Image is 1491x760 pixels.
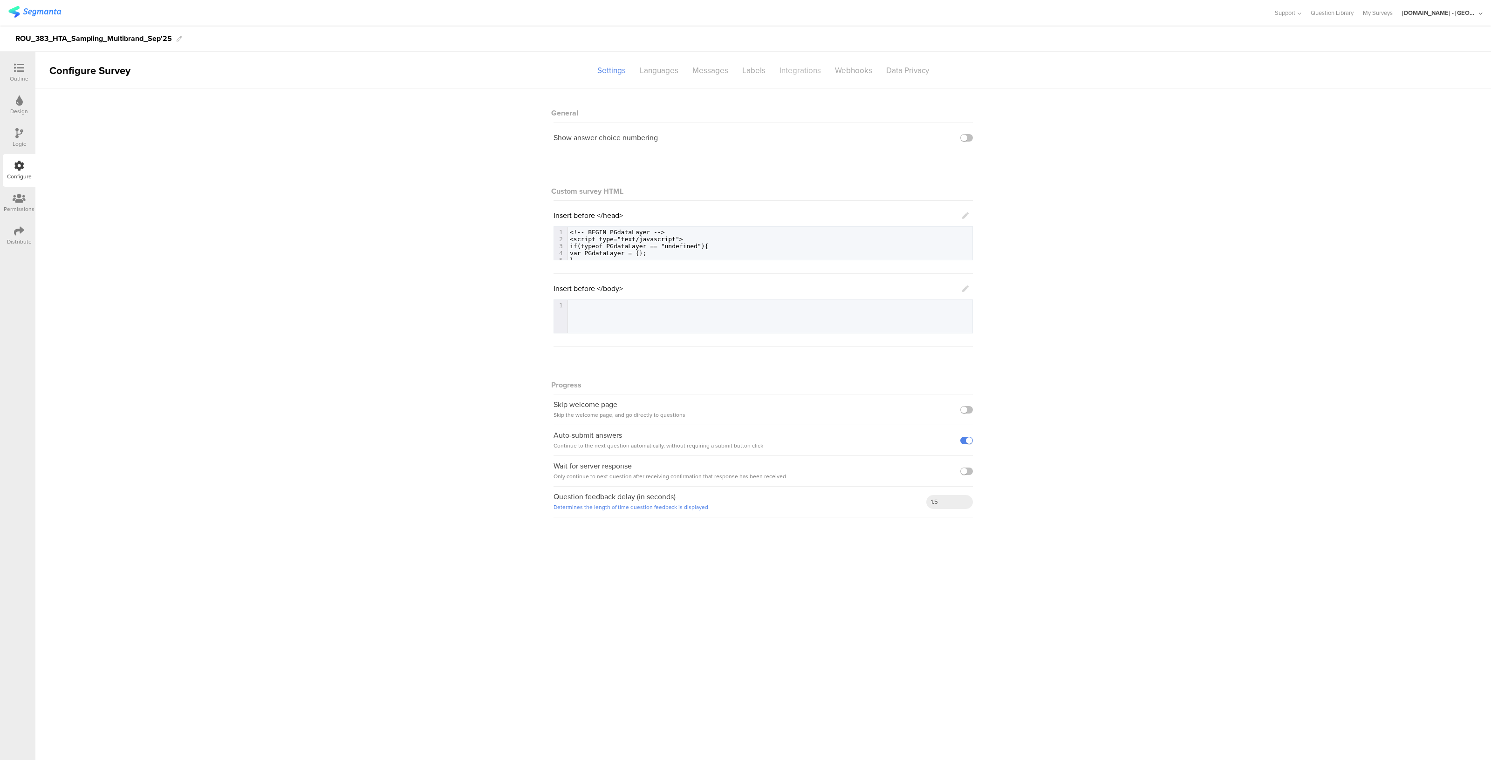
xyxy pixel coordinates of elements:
[879,62,936,79] div: Data Privacy
[10,75,28,83] div: Outline
[554,461,786,482] div: Wait for server response
[15,31,172,46] div: ROU_383_HTA_Sampling_Multibrand_Sep'25
[554,257,567,264] div: 5
[554,250,567,257] div: 4
[554,283,623,294] span: Insert before </body>
[554,186,973,197] div: Custom survey HTML
[570,243,709,250] span: if(typeof PGdataLayer == "undefined"){
[10,107,28,115] div: Design
[7,172,32,181] div: Configure
[554,400,685,420] div: Skip welcome page
[554,503,708,511] a: Determines the length of time question feedback is displayed
[8,6,61,18] img: segmanta logo
[554,370,973,394] div: Progress
[554,492,708,512] div: Question feedback delay (in seconds)
[7,237,32,246] div: Distribute
[554,98,973,122] div: General
[590,62,633,79] div: Settings
[35,63,143,78] div: Configure Survey
[570,257,574,264] span: }
[554,236,567,243] div: 2
[554,472,786,481] span: Only continue to next question after receiving confirmation that response has been received
[554,302,567,309] div: 1
[554,229,567,236] div: 1
[13,140,26,148] div: Logic
[633,62,685,79] div: Languages
[554,441,763,450] span: Continue to the next question automatically, without requiring a submit button click
[554,133,658,142] div: Show answer choice numbering
[554,210,623,221] span: Insert before </head>
[735,62,773,79] div: Labels
[570,236,683,243] span: <script type="text/javascript">
[4,205,34,213] div: Permissions
[570,229,665,236] span: <!-- BEGIN PGdataLayer -->
[773,62,828,79] div: Integrations
[1275,8,1295,17] span: Support
[828,62,879,79] div: Webhooks
[570,250,646,257] span: var PGdataLayer = {};
[554,430,763,451] div: Auto-submit answers
[554,243,567,250] div: 3
[554,411,685,419] span: Skip the welcome page, and go directly to questions
[685,62,735,79] div: Messages
[1402,8,1477,17] div: [DOMAIN_NAME] - [GEOGRAPHIC_DATA]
